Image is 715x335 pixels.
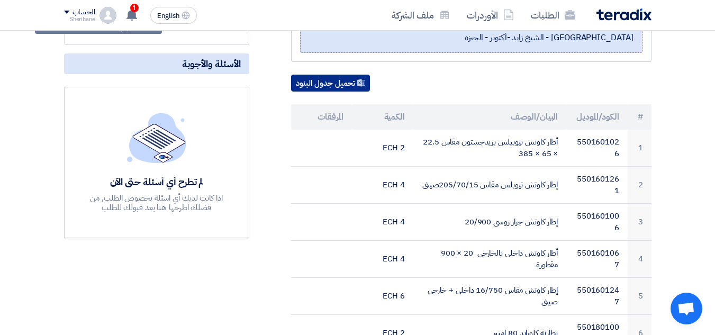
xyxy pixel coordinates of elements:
div: الحساب [73,8,95,17]
img: empty_state_list.svg [127,113,186,162]
td: إطار كاوتش مقاس 16/750 داخلى + خارجى صينى [413,277,566,314]
td: 1 [628,130,651,167]
a: الأوردرات [458,3,522,28]
th: الكود/الموديل [566,104,628,130]
a: الطلبات [522,3,584,28]
th: الكمية [352,104,413,130]
td: إطار كاوتش تيوبلس مقاس 205/70/15صينى [413,166,566,203]
button: تحميل جدول البنود [291,75,370,92]
th: # [628,104,651,130]
div: اذا كانت لديك أي اسئلة بخصوص الطلب, من فضلك اطرحها هنا بعد قبولك للطلب [79,193,234,212]
td: 5 [628,277,651,314]
td: 5501601067 [566,240,628,277]
div: لم تطرح أي أسئلة حتى الآن [79,176,234,188]
td: 3 [628,203,651,240]
img: Teradix logo [596,8,651,21]
button: English [150,7,197,24]
td: 4 ECH [352,203,413,240]
img: profile_test.png [99,7,116,24]
td: أطار كاوتش تيوبيلس بريدجستون مقاس 22.5 × 65 × 385 [413,130,566,167]
div: Open chat [671,293,702,324]
td: 4 ECH [352,240,413,277]
td: 5501601006 [566,203,628,240]
td: 5501601261 [566,166,628,203]
td: 5501601026 [566,130,628,167]
td: 6 ECH [352,277,413,314]
div: Sherihane [64,16,95,22]
span: English [157,12,179,20]
th: المرفقات [291,104,352,130]
span: الأسئلة والأجوبة [182,58,241,70]
a: ملف الشركة [383,3,458,28]
span: 1 [130,4,139,12]
td: 2 [628,166,651,203]
td: 4 [628,240,651,277]
th: البيان/الوصف [413,104,566,130]
td: 5501601247 [566,277,628,314]
td: إطار كاوتش جرار روسى 20/900 [413,203,566,240]
span: الجيزة, [GEOGRAPHIC_DATA] ,مبنى بى وان - كابيتال [GEOGRAPHIC_DATA] - الشيخ زايد -أكتوبر - الجيزه [309,19,633,44]
td: 4 ECH [352,166,413,203]
td: 2 ECH [352,130,413,167]
td: أطار كاوتش داخلى بالخارجى 20 × 900 مقطورة [413,240,566,277]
